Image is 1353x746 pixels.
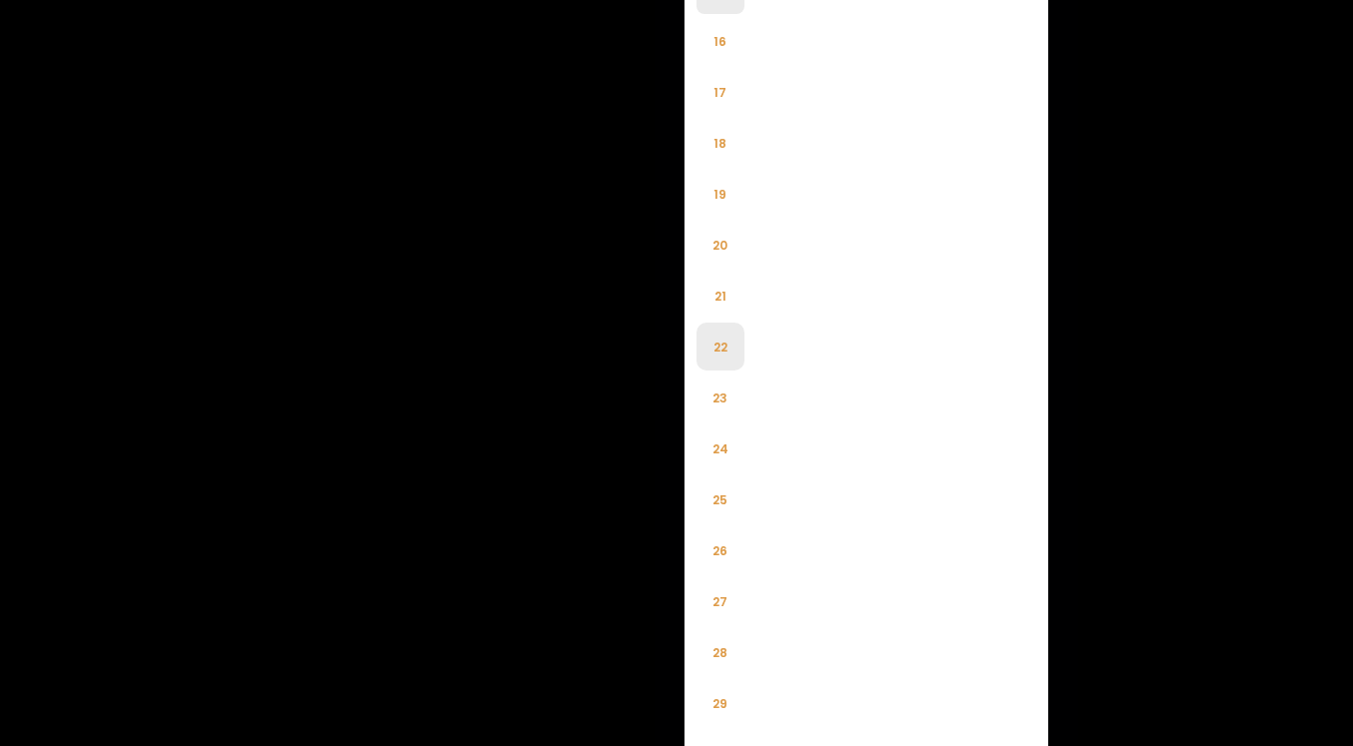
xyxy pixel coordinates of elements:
li: 18 [696,119,744,167]
li: 19 [696,170,744,218]
li: 28 [696,628,744,676]
li: 16 [696,17,744,65]
li: 25 [696,475,744,523]
li: 26 [696,526,744,574]
li: 29 [696,679,744,727]
li: 27 [696,577,744,625]
li: 24 [696,424,744,472]
li: 20 [696,221,744,269]
li: 23 [696,373,744,421]
li: 17 [696,68,744,116]
li: 21 [696,272,744,320]
li: 22 [696,323,744,371]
